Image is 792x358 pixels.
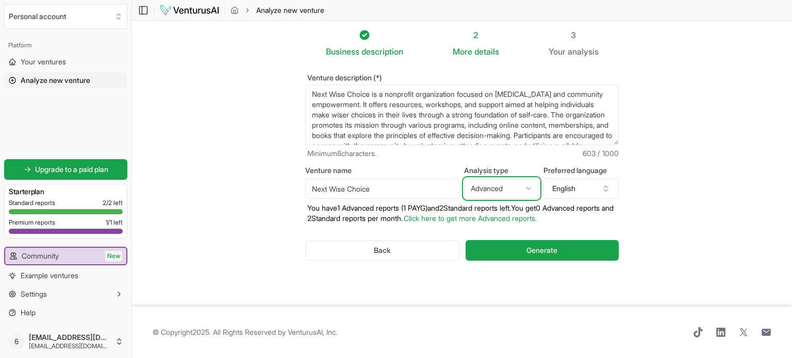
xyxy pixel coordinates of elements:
div: Platform [4,37,127,54]
span: Premium reports [9,218,55,227]
label: Preferred language [543,167,619,174]
h3: Starter plan [9,186,123,197]
span: Settings [21,289,47,299]
span: Analyze new venture [21,75,90,86]
a: Click here to get more Advanced reports. [404,214,537,223]
label: Venture description (*) [305,74,619,81]
a: CommunityNew [5,248,126,264]
span: Help [21,308,36,318]
span: [EMAIL_ADDRESS][DOMAIN_NAME] [29,333,111,342]
span: Business [326,45,359,58]
textarea: Next Wise Choice is a nonprofit organization focused on [MEDICAL_DATA] and community empowerment.... [305,84,619,145]
span: Community [22,251,59,261]
span: Standard reports [9,199,55,207]
button: Back [305,240,459,261]
span: © Copyright 2025 . All Rights Reserved by . [153,327,337,337]
a: Help [4,304,127,321]
span: 1 / 1 left [106,218,123,227]
span: 6 [8,333,25,350]
input: Optional venture name [305,178,460,199]
div: 3 [549,29,599,41]
span: Your ventures [21,57,66,67]
span: More [453,45,472,58]
a: Your ventures [4,54,127,70]
a: Analyze new venture [4,72,127,89]
span: [EMAIL_ADDRESS][DOMAIN_NAME] [29,342,111,350]
a: Upgrade to a paid plan [4,159,127,180]
button: English [543,178,619,199]
nav: breadcrumb [230,5,324,15]
label: Analysis type [464,167,539,174]
a: Example ventures [4,267,127,284]
span: analysis [568,46,599,57]
span: Analyze new venture [256,5,324,15]
span: Example ventures [21,270,78,281]
button: Settings [4,286,127,302]
span: Upgrade to a paid plan [35,164,108,175]
span: New [105,251,122,261]
span: description [361,46,403,57]
span: Your [549,45,566,58]
div: 2 [453,29,499,41]
button: Generate [466,240,619,261]
span: 2 / 2 left [103,199,123,207]
label: Venture name [305,167,460,174]
span: Generate [526,245,557,255]
img: logo [159,4,220,16]
p: You have 1 Advanced reports (1 PAYG) and 2 Standard reports left. Y ou get 0 Advanced reports and... [305,203,619,224]
span: Minimum 8 characters. [307,148,376,159]
span: 603 / 1000 [583,148,619,159]
button: 6[EMAIL_ADDRESS][DOMAIN_NAME][EMAIL_ADDRESS][DOMAIN_NAME] [4,329,127,354]
span: details [474,46,499,57]
a: VenturusAI, Inc [288,328,336,336]
button: Select an organization [4,4,127,29]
